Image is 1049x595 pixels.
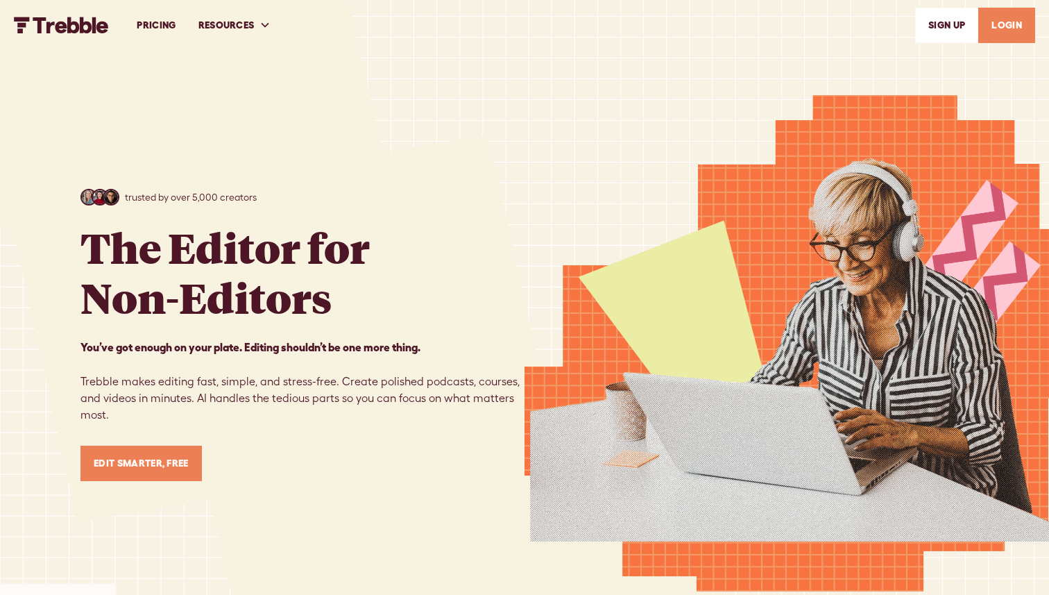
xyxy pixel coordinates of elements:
p: trusted by over 5,000 creators [125,190,257,205]
a: Edit Smarter, Free [80,446,202,481]
a: SIGn UP [915,8,978,43]
strong: You’ve got enough on your plate. Editing shouldn’t be one more thing. ‍ [80,341,420,353]
div: RESOURCES [198,18,255,33]
a: PRICING [126,1,187,49]
h1: The Editor for Non-Editors [80,222,370,322]
div: RESOURCES [187,1,282,49]
a: home [14,17,109,33]
a: LOGIN [978,8,1035,43]
p: Trebble makes editing fast, simple, and stress-free. Create polished podcasts, courses, and video... [80,339,524,424]
img: Trebble FM Logo [14,17,109,33]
